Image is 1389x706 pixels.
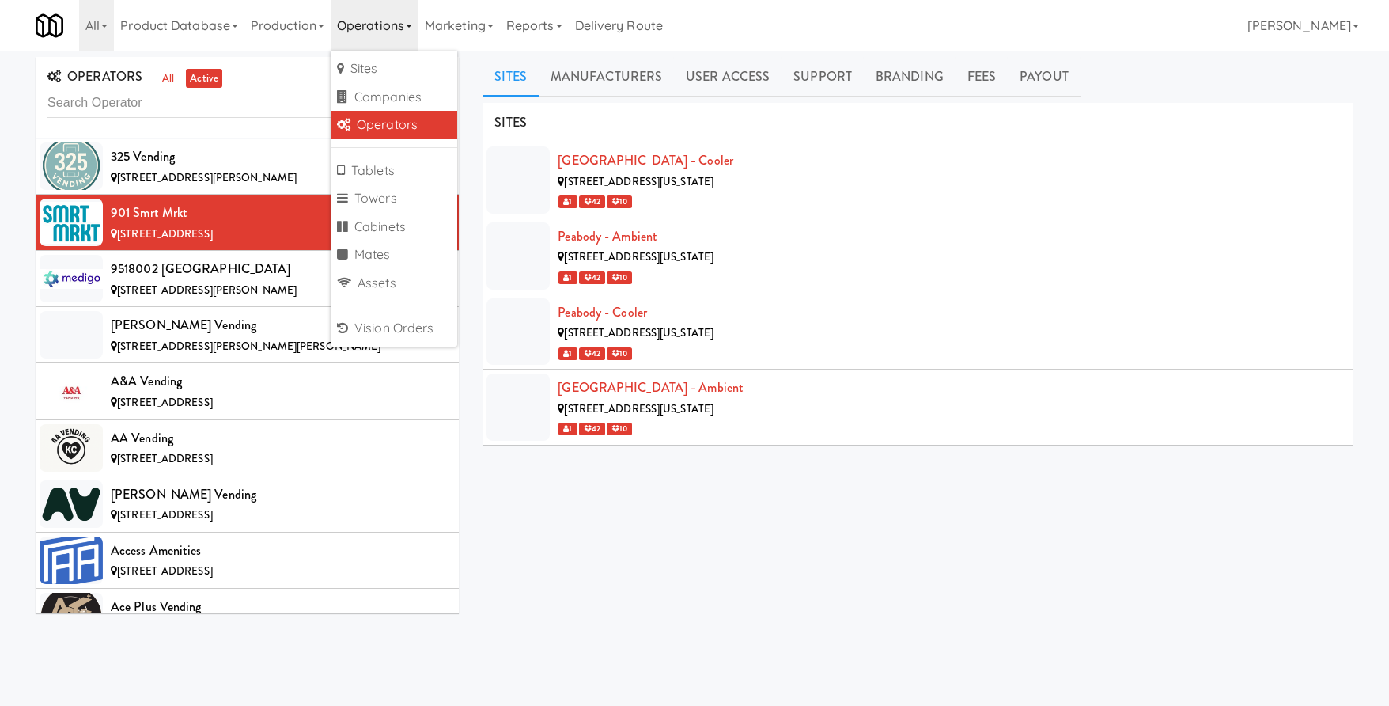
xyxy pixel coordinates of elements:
[111,595,447,619] div: Ace Plus Vending
[782,57,864,97] a: Support
[558,271,577,284] span: 1
[564,249,713,264] span: [STREET_ADDRESS][US_STATE]
[331,241,457,269] a: Mates
[117,339,380,354] span: [STREET_ADDRESS][PERSON_NAME][PERSON_NAME]
[674,57,782,97] a: User Access
[36,533,459,589] li: Access Amenities[STREET_ADDRESS]
[111,370,447,393] div: A&A Vending
[111,257,447,281] div: 9518002 [GEOGRAPHIC_DATA]
[558,227,657,245] a: Peabody - Ambient
[158,69,178,89] a: all
[47,89,447,118] input: Search Operator
[186,69,222,89] a: active
[558,423,577,435] span: 1
[36,476,459,533] li: [PERSON_NAME] Vending[STREET_ADDRESS]
[117,564,213,579] span: [STREET_ADDRESS]
[539,57,674,97] a: Manufacturers
[111,145,447,169] div: 325 Vending
[111,539,447,563] div: Access Amenities
[864,57,956,97] a: Branding
[558,151,733,169] a: [GEOGRAPHIC_DATA] - Cooler
[579,347,605,360] span: 42
[117,507,213,522] span: [STREET_ADDRESS]
[331,111,457,139] a: Operators
[36,589,459,645] li: Ace Plus Vending[STREET_ADDRESS][PERSON_NAME]
[1008,57,1081,97] a: Payout
[564,401,713,416] span: [STREET_ADDRESS][US_STATE]
[579,423,605,435] span: 42
[579,271,605,284] span: 42
[558,347,577,360] span: 1
[558,195,577,208] span: 1
[607,347,632,360] span: 10
[564,325,713,340] span: [STREET_ADDRESS][US_STATE]
[331,314,457,343] a: Vision Orders
[117,395,213,410] span: [STREET_ADDRESS]
[558,378,744,397] a: [GEOGRAPHIC_DATA] - Ambient
[607,195,632,208] span: 10
[483,57,539,97] a: Sites
[36,363,459,419] li: A&A Vending[STREET_ADDRESS]
[36,195,459,251] li: 901 Smrt Mrkt[STREET_ADDRESS]
[579,195,605,208] span: 42
[36,307,459,363] li: [PERSON_NAME] Vending[STREET_ADDRESS][PERSON_NAME][PERSON_NAME]
[558,303,647,321] a: Peabody - Cooler
[331,213,457,241] a: Cabinets
[117,226,213,241] span: [STREET_ADDRESS]
[47,67,142,85] span: OPERATORS
[117,283,297,298] span: [STREET_ADDRESS][PERSON_NAME]
[956,57,1008,97] a: Fees
[494,113,527,131] span: SITES
[564,174,713,189] span: [STREET_ADDRESS][US_STATE]
[607,423,632,435] span: 10
[36,251,459,307] li: 9518002 [GEOGRAPHIC_DATA][STREET_ADDRESS][PERSON_NAME]
[331,157,457,185] a: Tablets
[111,483,447,507] div: [PERSON_NAME] Vending
[111,201,447,225] div: 901 Smrt Mrkt
[331,184,457,213] a: Towers
[331,55,457,83] a: Sites
[331,269,457,298] a: Assets
[117,170,297,185] span: [STREET_ADDRESS][PERSON_NAME]
[36,420,459,476] li: AA Vending[STREET_ADDRESS]
[331,83,457,112] a: Companies
[607,271,632,284] span: 10
[117,451,213,466] span: [STREET_ADDRESS]
[36,139,459,195] li: 325 Vending[STREET_ADDRESS][PERSON_NAME]
[111,313,447,337] div: [PERSON_NAME] Vending
[111,427,447,450] div: AA Vending
[36,12,63,40] img: Micromart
